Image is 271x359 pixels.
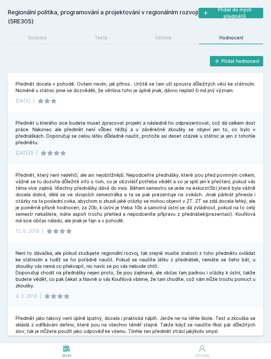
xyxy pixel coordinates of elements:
div: Testy [95,35,108,41]
div: [DATE]9 [16,150,33,156]
a: Učitelé [135,31,191,44]
div: Uživatel [195,353,209,358]
div: | [33,98,35,104]
div: Učitelé [155,35,172,41]
div: | [36,150,38,156]
div: Předmět docela v pohodě. Ovšem nevím, jak přínos.. Určitě se tam učí spousta důležitých věcí ke s... [16,81,255,94]
div: Předmět, který není nejlehčí, ale ani nejobtížnější. Nepodceňte přednášky, které jsou před povinn... [16,172,255,224]
button: Přidat do mých předmětů [199,8,263,18]
div: Předmět u kterého sice budete muset zpracovat projekt a následně ho odprezentovat, což dá celkem ... [16,120,255,146]
button: Přidat hodnocení [210,56,264,66]
div: Není to dávačka, ale pokud studujete regionální rozvoj, tak stejně musíte znalosti z toho předmět... [16,250,255,289]
h2: Regionální politika, programování a projektování v regionálním rozvoji (5RE305) [8,8,199,26]
div: Předmět jako takový není úplně špatný, docela i praktická náplň. Jenže ne na téhle škole. Test a ... [16,315,255,335]
a: Testy [74,31,127,44]
div: | [42,228,44,234]
div: Hodnocení [219,35,243,41]
div: Soubory [28,35,47,41]
div: 4. 2. 2014 [16,293,37,299]
div: Study [62,353,71,358]
a: Soubory [8,31,67,44]
a: Hodnocení [199,31,263,44]
div: | [40,293,41,299]
div: 12. 6. 2018 [16,228,39,234]
div: [DATE] [16,98,31,104]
